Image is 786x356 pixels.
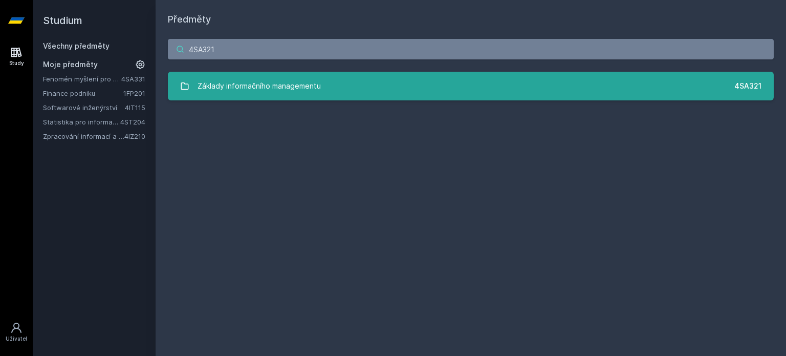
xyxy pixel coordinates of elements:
[43,102,125,113] a: Softwarové inženýrství
[43,74,121,84] a: Fenomén myšlení pro manažery
[43,41,110,50] a: Všechny předměty
[2,317,31,348] a: Uživatel
[120,118,145,126] a: 4ST204
[121,75,145,83] a: 4SA331
[125,103,145,112] a: 4IT115
[198,76,321,96] div: Základy informačního managementu
[43,117,120,127] a: Statistika pro informatiky
[734,81,761,91] div: 4SA321
[43,131,124,141] a: Zpracování informací a znalostí
[43,88,123,98] a: Finance podniku
[9,59,24,67] div: Study
[168,12,774,27] h1: Předměty
[123,89,145,97] a: 1FP201
[168,72,774,100] a: Základy informačního managementu 4SA321
[2,41,31,72] a: Study
[168,39,774,59] input: Název nebo ident předmětu…
[43,59,98,70] span: Moje předměty
[6,335,27,343] div: Uživatel
[124,132,145,140] a: 4IZ210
